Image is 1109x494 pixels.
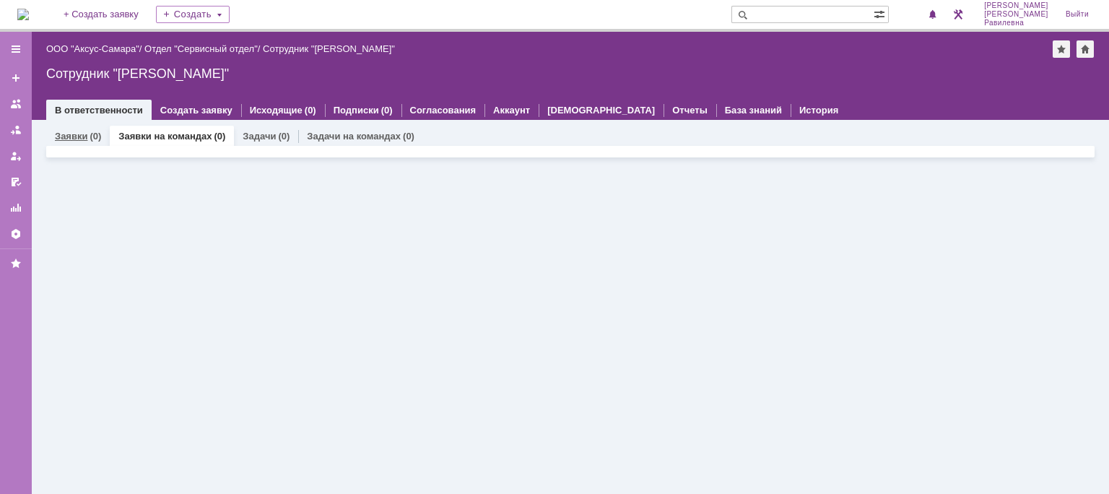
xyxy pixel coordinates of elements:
div: (0) [305,105,316,116]
a: Создать заявку [4,66,27,90]
span: [PERSON_NAME] [984,1,1048,10]
a: Согласования [410,105,477,116]
div: Добавить в избранное [1053,40,1070,58]
a: В ответственности [55,105,143,116]
a: Мои заявки [4,144,27,168]
a: Создать заявку [160,105,232,116]
div: (0) [403,131,414,142]
div: (0) [90,131,101,142]
a: Исходящие [250,105,303,116]
a: Заявки на командах [118,131,212,142]
div: / [46,43,144,54]
span: Расширенный поиск [874,6,888,20]
a: [DEMOGRAPHIC_DATA] [547,105,655,116]
a: Мои согласования [4,170,27,194]
a: Аккаунт [493,105,530,116]
a: Перейти в интерфейс администратора [949,6,967,23]
span: Равилевна [984,19,1048,27]
a: Отчеты [4,196,27,220]
a: Перейти на домашнюю страницу [17,9,29,20]
div: Сотрудник "[PERSON_NAME]" [263,43,395,54]
a: Подписки [334,105,379,116]
a: Настройки [4,222,27,246]
a: Заявки в моей ответственности [4,118,27,142]
div: Создать [156,6,230,23]
a: Отчеты [672,105,708,116]
a: Заявки [55,131,87,142]
img: logo [17,9,29,20]
div: Сотрудник "[PERSON_NAME]" [46,66,1095,81]
a: Отдел "Сервисный отдел" [144,43,258,54]
span: [PERSON_NAME] [984,10,1048,19]
div: Сделать домашней страницей [1077,40,1094,58]
a: Задачи [243,131,276,142]
a: ООО "Аксус-Самара" [46,43,139,54]
div: / [144,43,263,54]
a: Задачи на командах [307,131,401,142]
div: (0) [278,131,290,142]
a: Заявки на командах [4,92,27,116]
a: История [799,105,838,116]
div: (0) [214,131,225,142]
a: База знаний [725,105,782,116]
div: (0) [381,105,393,116]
